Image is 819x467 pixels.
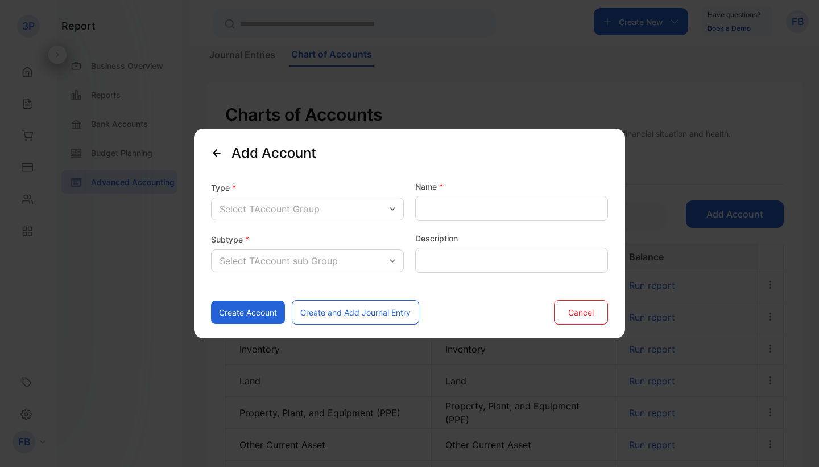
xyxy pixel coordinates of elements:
[292,300,419,325] button: Create and Add Journal Entry
[211,183,236,192] label: Type
[231,143,316,163] h5: Add Account
[211,235,249,244] label: Subtype
[554,300,608,325] button: Cancel
[211,301,285,324] button: Create Account
[220,202,320,216] p: Select TAccount Group
[9,5,43,39] button: Open LiveChat chat widget
[415,181,608,192] label: Name
[211,148,222,159] img: Arrow
[220,254,338,268] p: Select TAccount sub Group
[415,232,608,244] label: Description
